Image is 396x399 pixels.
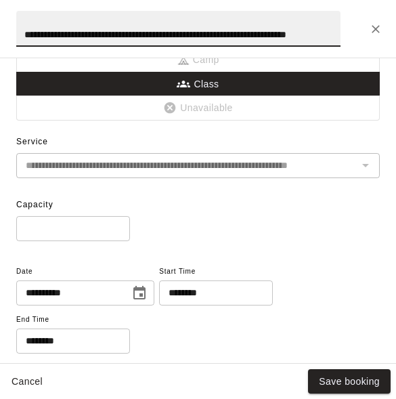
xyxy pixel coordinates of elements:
input: Choose time, selected time is 10:30 AM [159,280,263,306]
button: Cancel [5,369,49,394]
div: The service of an existing booking cannot be changed [16,153,380,178]
span: Capacity [16,200,53,209]
input: Choose time, selected time is 11:30 AM [16,329,120,354]
span: Start Time [159,263,273,281]
button: Close [364,17,388,41]
span: Date [16,263,154,281]
button: Class [16,72,380,97]
span: End Time [16,311,130,329]
button: Save booking [308,369,391,394]
span: Service [16,137,48,146]
span: The type of an existing booking cannot be changed [16,48,380,72]
button: Choose date, selected date is Aug 26, 2025 [126,280,153,307]
span: The type of an existing booking cannot be changed [16,96,380,121]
